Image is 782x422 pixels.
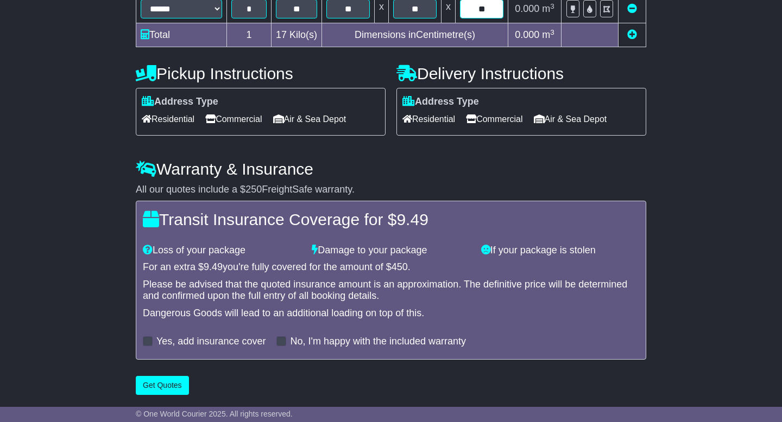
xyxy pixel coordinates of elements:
[143,210,639,228] h4: Transit Insurance Coverage for $
[142,111,194,127] span: Residential
[392,261,408,272] span: 450
[136,160,646,178] h4: Warranty & Insurance
[322,23,508,47] td: Dimensions in Centimetre(s)
[204,261,223,272] span: 9.49
[143,308,639,319] div: Dangerous Goods will lead to an additional loading on top of this.
[205,111,262,127] span: Commercial
[137,245,306,257] div: Loss of your package
[143,279,639,302] div: Please be advised that the quoted insurance amount is an approximation. The definitive price will...
[156,336,266,348] label: Yes, add insurance cover
[306,245,475,257] div: Damage to your package
[542,29,554,40] span: m
[136,65,386,82] h4: Pickup Instructions
[290,336,466,348] label: No, I'm happy with the included warranty
[542,3,554,14] span: m
[136,410,293,418] span: © One World Courier 2025. All rights reserved.
[515,29,539,40] span: 0.000
[534,111,607,127] span: Air & Sea Depot
[396,210,428,228] span: 9.49
[272,23,322,47] td: Kilo(s)
[550,2,554,10] sup: 3
[227,23,272,47] td: 1
[402,111,455,127] span: Residential
[515,3,539,14] span: 0.000
[466,111,522,127] span: Commercial
[476,245,645,257] div: If your package is stolen
[627,3,637,14] a: Remove this item
[627,29,637,40] a: Add new item
[245,184,262,195] span: 250
[136,184,646,196] div: All our quotes include a $ FreightSafe warranty.
[550,28,554,36] sup: 3
[142,96,218,108] label: Address Type
[136,376,189,395] button: Get Quotes
[136,23,227,47] td: Total
[402,96,479,108] label: Address Type
[143,261,639,273] div: For an extra $ you're fully covered for the amount of $ .
[276,29,287,40] span: 17
[273,111,346,127] span: Air & Sea Depot
[396,65,646,82] h4: Delivery Instructions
